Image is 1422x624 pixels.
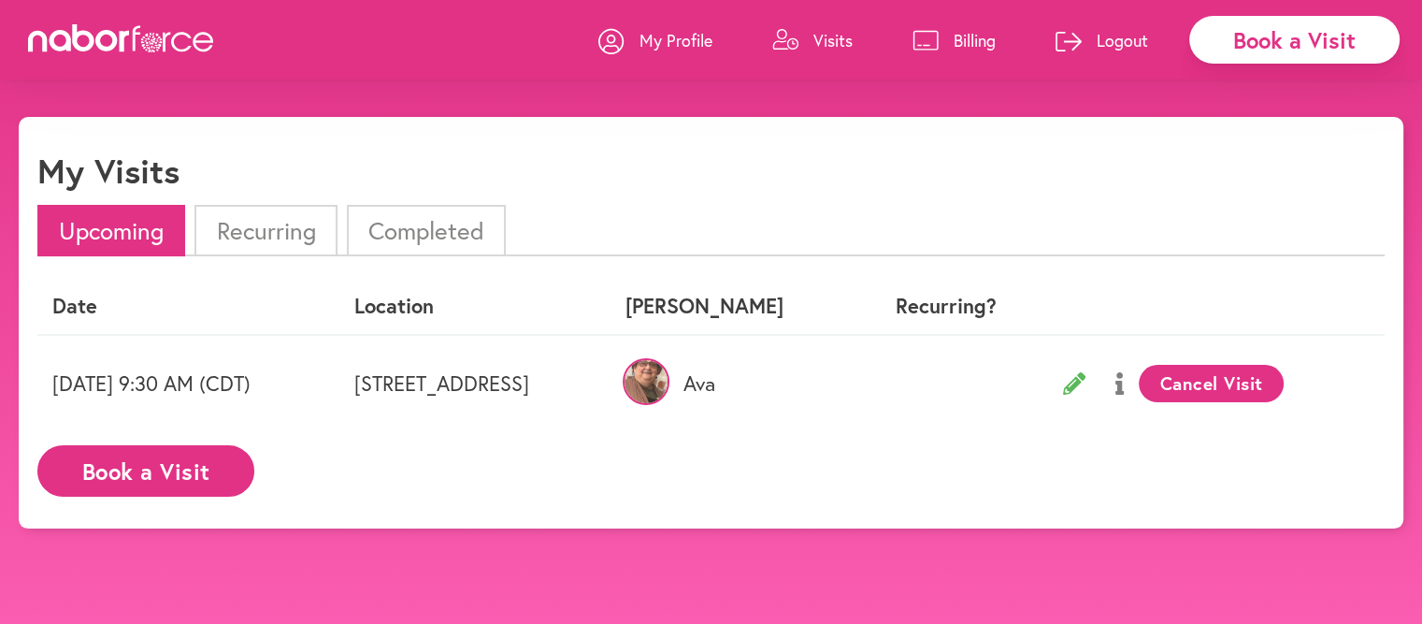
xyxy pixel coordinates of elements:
[194,205,337,256] li: Recurring
[37,279,339,334] th: Date
[639,29,712,51] p: My Profile
[339,335,610,431] td: [STREET_ADDRESS]
[37,459,254,477] a: Book a Visit
[339,279,610,334] th: Location
[1189,16,1400,64] div: Book a Visit
[610,279,859,334] th: [PERSON_NAME]
[1139,365,1284,402] button: Cancel Visit
[954,29,996,51] p: Billing
[1056,12,1148,68] a: Logout
[37,151,180,191] h1: My Visits
[347,205,506,256] li: Completed
[37,335,339,431] td: [DATE] 9:30 AM (CDT)
[37,205,185,256] li: Upcoming
[860,279,1033,334] th: Recurring?
[772,12,853,68] a: Visits
[598,12,712,68] a: My Profile
[625,371,844,396] p: Ava
[1097,29,1148,51] p: Logout
[912,12,996,68] a: Billing
[813,29,853,51] p: Visits
[623,358,669,405] img: F3XqtN4RSWEZ7ouRUtzM
[37,445,254,497] button: Book a Visit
